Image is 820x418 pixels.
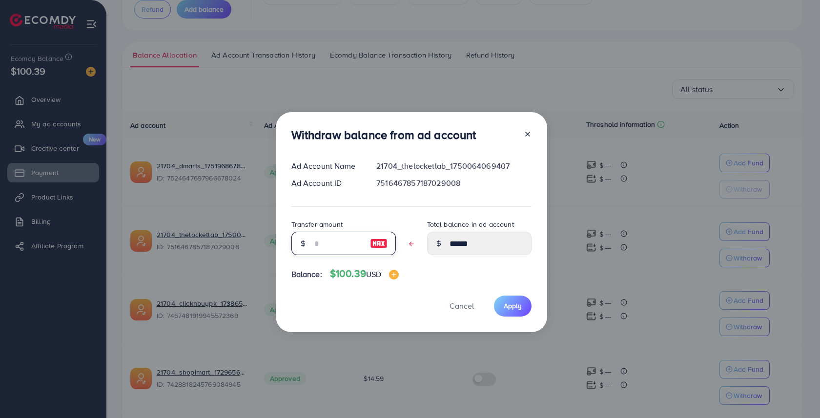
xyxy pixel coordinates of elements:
img: image [370,238,388,249]
div: 21704_thelocketlab_1750064069407 [369,160,539,172]
span: USD [366,269,381,279]
h3: Withdraw balance from ad account [291,128,476,142]
img: image [389,270,399,279]
iframe: Chat [779,374,813,411]
div: Ad Account ID [284,178,369,189]
button: Apply [494,296,532,317]
label: Transfer amount [291,219,343,229]
span: Cancel [450,300,474,311]
div: 7516467857187029008 [369,178,539,189]
h4: $100.39 [330,268,399,280]
button: Cancel [437,296,486,317]
span: Apply [504,301,522,311]
label: Total balance in ad account [427,219,514,229]
span: Balance: [291,269,322,280]
div: Ad Account Name [284,160,369,172]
